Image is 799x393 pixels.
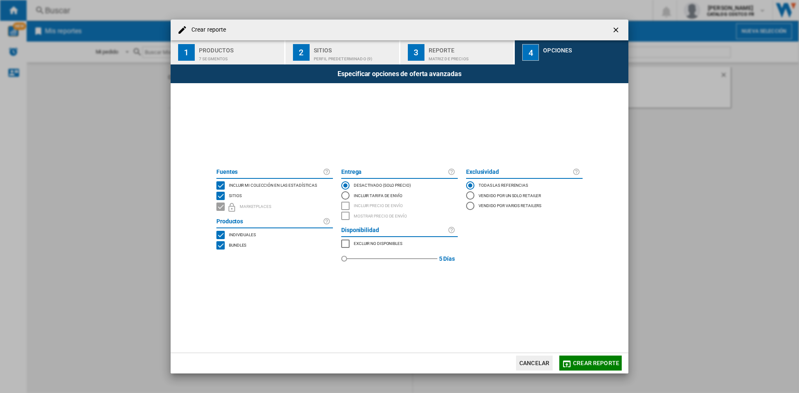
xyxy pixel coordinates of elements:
button: 2 Sitios Perfil predeterminado (9) [285,40,400,64]
span: Bundles [229,242,246,247]
span: Excluir no disponibles [354,240,402,246]
div: Sitios [314,44,396,52]
md-slider: red [344,249,437,269]
md-checkbox: INCLUDE DELIVERY PRICE [341,201,458,211]
span: Marketplaces [240,203,271,209]
button: getI18NText('BUTTONS.CLOSE_DIALOG') [608,22,625,38]
div: Especificar opciones de oferta avanzadas [171,64,628,83]
md-checkbox: SITES [216,190,333,201]
h4: Crear reporte [187,26,226,34]
md-checkbox: BUNDLES [216,240,333,250]
ng-md-icon: getI18NText('BUTTONS.CLOSE_DIALOG') [612,26,622,36]
div: Opciones [543,44,625,52]
label: Entrega [341,167,448,177]
span: Mostrar precio de envío [354,213,407,218]
md-checkbox: SINGLE [216,230,333,240]
div: 2 [293,44,310,61]
div: Perfil predeterminado (9) [314,52,396,61]
md-checkbox: MARKETPLACES [341,239,458,249]
label: 5 Días [439,249,455,269]
label: Fuentes [216,167,323,177]
div: 1 [178,44,195,61]
md-radio-button: DESACTIVADO (solo precio) [341,180,458,190]
div: Matriz de precios [429,52,511,61]
md-checkbox: SHOW DELIVERY PRICE [341,211,458,221]
md-checkbox: INCLUDE MY SITE [216,180,333,191]
div: 3 [408,44,424,61]
span: Sitios [229,192,241,198]
button: 4 Opciones [515,40,628,64]
md-radio-button: Vendido por un solo retailer [466,190,583,200]
label: Productos [216,217,323,227]
label: Exclusividad [466,167,573,177]
button: Cancelar [516,356,553,371]
div: Reporte [429,44,511,52]
button: Crear reporte [559,356,622,371]
md-radio-button: Todas las referencias [466,180,583,190]
span: Crear reporte [573,360,619,366]
span: Incluir precio de envío [354,202,403,208]
button: 1 Productos 7 segmentos [171,40,285,64]
md-radio-button: Incluir tarifa de envío [341,190,458,200]
button: 3 Reporte Matriz de precios [400,40,515,64]
span: Individuales [229,231,256,237]
div: 7 segmentos [199,52,281,61]
label: Disponibilidad [341,225,448,235]
md-radio-button: Vendido por varios retailers [466,201,583,211]
span: Incluir mi colección en las estadísticas [229,182,317,188]
div: 4 [522,44,539,61]
md-checkbox: MARKETPLACES [216,201,333,213]
div: Productos [199,44,281,52]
